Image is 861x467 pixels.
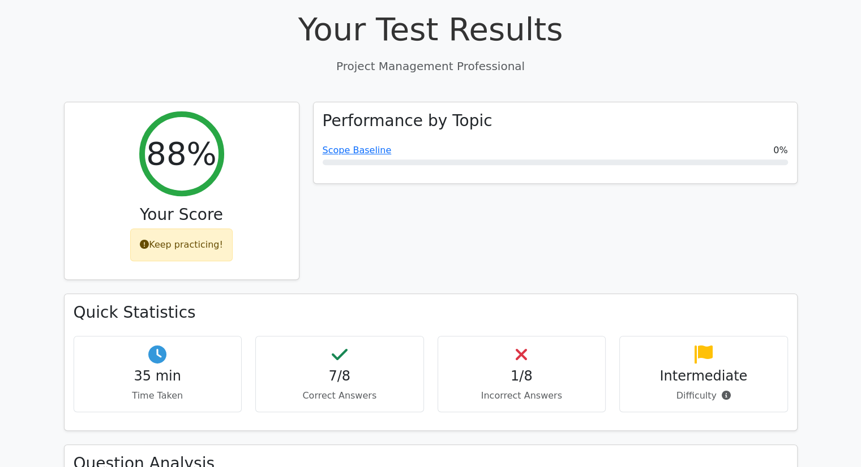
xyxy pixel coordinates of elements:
h4: Intermediate [629,368,778,384]
h3: Your Score [74,205,290,224]
h4: 35 min [83,368,233,384]
h1: Your Test Results [64,10,798,48]
a: Scope Baseline [323,145,392,155]
p: Incorrect Answers [447,389,597,403]
h4: 7/8 [265,368,414,384]
h3: Quick Statistics [74,303,788,322]
h3: Performance by Topic [323,111,492,131]
p: Correct Answers [265,389,414,403]
div: Keep practicing! [130,228,233,261]
h4: 1/8 [447,368,597,384]
p: Project Management Professional [64,58,798,75]
p: Difficulty [629,389,778,403]
span: 0% [773,144,787,157]
p: Time Taken [83,389,233,403]
h2: 88% [146,135,216,172]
